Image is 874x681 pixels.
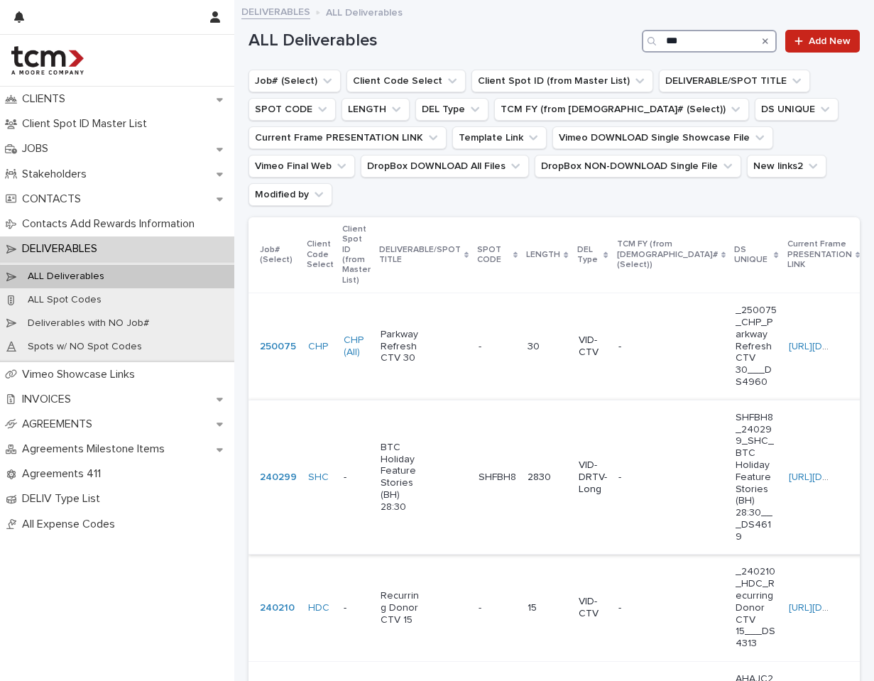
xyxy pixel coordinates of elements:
p: SHFBH8 [479,469,519,484]
p: Contacts Add Rewards Information [16,217,206,231]
p: DS UNIQUE [734,242,771,268]
button: DropBox NON-DOWNLOAD Single File [535,155,741,178]
p: - [618,602,660,614]
img: 4hMmSqQkux38exxPVZHQ [11,46,84,75]
a: CHP (All) [344,334,369,359]
p: DELIVERABLES [16,242,109,256]
p: JOBS [16,142,60,156]
button: LENGTH [342,98,410,121]
p: VID-DRTV-Long [579,459,607,495]
p: 15 [528,602,567,614]
p: SHFBH8_240299_SHC_BTC Holiday Feature Stories (BH) 28:30___DS4619 [736,412,777,543]
p: ALL Deliverables [326,4,403,19]
button: Current Frame PRESENTATION LINK [248,126,447,149]
button: DS UNIQUE [755,98,839,121]
a: 240210 [260,602,295,614]
p: - [618,341,660,353]
a: CHP [308,341,328,353]
p: All Expense Codes [16,518,126,531]
p: Job# (Select) [260,242,298,268]
p: - [344,472,369,484]
button: SPOT CODE [248,98,336,121]
p: Agreements 411 [16,467,112,481]
p: 2830 [528,472,567,484]
button: Client Code Select [346,70,466,92]
h1: ALL Deliverables [248,31,636,51]
button: DropBox DOWNLOAD All Files [361,155,529,178]
a: DELIVERABLES [241,3,310,19]
p: CONTACTS [16,192,92,206]
p: Client Code Select [307,236,334,273]
p: - [479,338,484,353]
p: CLIENTS [16,92,77,106]
p: Spots w/ NO Spot Codes [16,341,153,353]
button: New links2 [747,155,826,178]
a: 250075 [260,341,296,353]
p: VID-CTV [579,334,607,359]
p: Deliverables with NO Job# [16,317,160,329]
p: VID-CTV [579,596,607,620]
p: Parkway Refresh CTV 30 [381,329,422,364]
p: _240210_HDC_Recurring Donor CTV 15___DS4313 [736,566,777,650]
p: Stakeholders [16,168,98,181]
p: Recurring Donor CTV 15 [381,590,422,626]
button: DELIVERABLE/SPOT TITLE [659,70,810,92]
p: - [479,599,484,614]
button: DEL Type [415,98,488,121]
a: 240299 [260,472,297,484]
input: Search [642,30,777,53]
a: SHC [308,472,329,484]
a: Add New [785,30,860,53]
button: Job# (Select) [248,70,341,92]
button: Template Link [452,126,547,149]
p: DELIVERABLE/SPOT TITLE [379,242,461,268]
p: SPOT CODE [477,242,510,268]
p: Vimeo Showcase Links [16,368,146,381]
span: Add New [809,36,851,46]
p: Agreements Milestone Items [16,442,176,456]
p: Current Frame PRESENTATION LINK [787,236,852,273]
button: Modified by [248,183,332,206]
p: BTC Holiday Feature Stories (BH) 28:30 [381,442,422,513]
p: DELIV Type List [16,492,111,506]
p: DEL Type [577,242,601,268]
p: 30 [528,341,567,353]
p: ALL Spot Codes [16,294,113,306]
p: Client Spot ID Master List [16,117,158,131]
p: _250075_CHP_Parkway Refresh CTV 30___DS4960 [736,305,777,388]
button: Vimeo DOWNLOAD Single Showcase File [552,126,773,149]
p: LENGTH [526,247,560,263]
p: - [344,602,369,614]
p: AGREEMENTS [16,418,104,431]
p: TCM FY (from [DEMOGRAPHIC_DATA]# (Select)) [617,236,718,273]
a: HDC [308,602,329,614]
p: Client Spot ID (from Master List) [342,222,371,288]
button: Vimeo Final Web [248,155,355,178]
p: INVOICES [16,393,82,406]
p: - [618,472,660,484]
p: ALL Deliverables [16,271,116,283]
button: Client Spot ID (from Master List) [471,70,653,92]
button: TCM FY (from Job# (Select)) [494,98,749,121]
